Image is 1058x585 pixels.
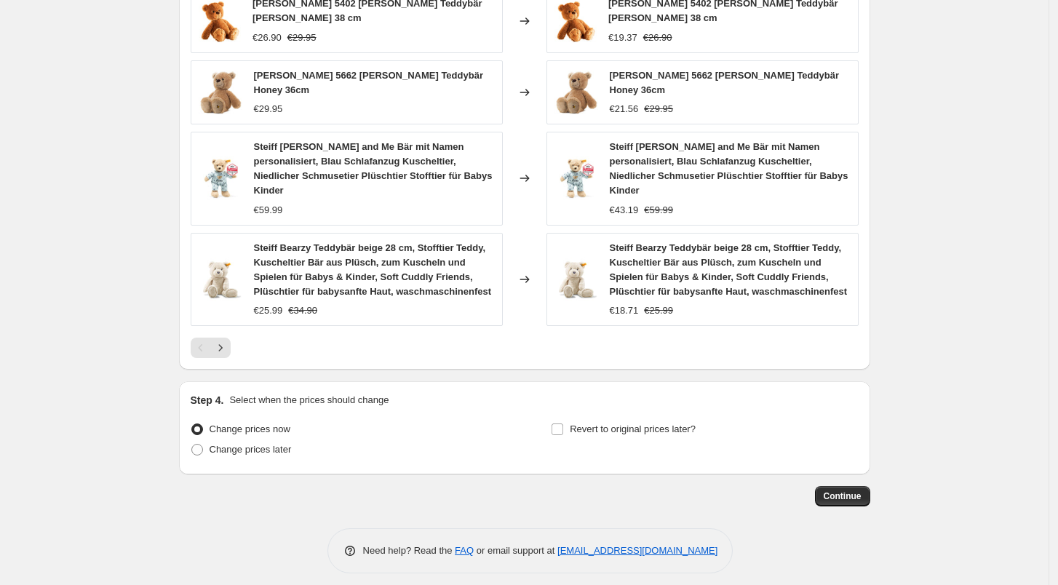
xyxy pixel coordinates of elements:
nav: Pagination [191,338,231,358]
p: Select when the prices should change [229,393,389,407]
a: [EMAIL_ADDRESS][DOMAIN_NAME] [557,545,717,556]
img: 71HNkhmv-ML_80x.jpg [199,156,242,200]
span: Change prices later [210,444,292,455]
span: Revert to original prices later? [570,423,696,434]
span: Change prices now [210,423,290,434]
div: €43.19 [610,203,639,218]
div: €26.90 [252,31,282,45]
span: Continue [824,490,862,502]
span: Steiff Bearzy Teddybär beige 28 cm, Stofftier Teddy, Kuscheltier Bär aus Plüsch, zum Kuscheln und... [610,242,848,297]
div: €19.37 [608,31,637,45]
span: Steiff [PERSON_NAME] and Me Bär mit Namen personalisiert, Blau Schlafanzug Kuscheltier, Niedliche... [254,141,493,196]
div: €59.99 [254,203,283,218]
strike: €59.99 [644,203,673,218]
div: €21.56 [610,102,639,116]
img: 713FE0_I-AL_80x.jpg [554,258,598,301]
button: Continue [815,486,870,506]
span: Need help? Read the [363,545,456,556]
strike: €29.95 [644,102,673,116]
span: [PERSON_NAME] 5662 [PERSON_NAME] Teddybär Honey 36cm [254,70,483,95]
strike: €34.90 [288,303,317,318]
span: or email support at [474,545,557,556]
span: Steiff Bearzy Teddybär beige 28 cm, Stofftier Teddy, Kuscheltier Bär aus Plüsch, zum Kuscheln und... [254,242,492,297]
strike: €29.95 [287,31,317,45]
div: €18.71 [610,303,639,318]
h2: Step 4. [191,393,224,407]
span: Steiff [PERSON_NAME] and Me Bär mit Namen personalisiert, Blau Schlafanzug Kuscheltier, Niedliche... [610,141,848,196]
strike: €25.99 [644,303,673,318]
strike: €26.90 [643,31,672,45]
img: 718AXjGmcTL_80x.jpg [554,71,598,114]
button: Next [210,338,231,358]
img: 718AXjGmcTL_80x.jpg [199,71,242,114]
span: [PERSON_NAME] 5662 [PERSON_NAME] Teddybär Honey 36cm [610,70,839,95]
img: 71HNkhmv-ML_80x.jpg [554,156,598,200]
img: 713FE0_I-AL_80x.jpg [199,258,242,301]
a: FAQ [455,545,474,556]
div: €29.95 [254,102,283,116]
div: €25.99 [254,303,283,318]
